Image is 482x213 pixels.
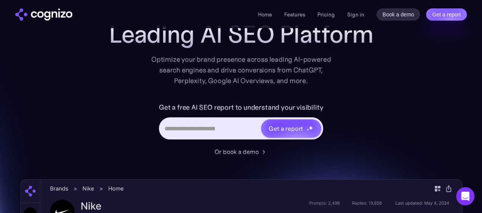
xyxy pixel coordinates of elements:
div: Get a report [269,124,303,133]
a: Or book a demo [215,147,268,156]
h1: Leading AI SEO Platform [109,21,373,48]
div: Open Intercom Messenger [456,187,474,205]
a: Home [258,11,272,18]
form: Hero URL Input Form [159,101,323,143]
label: Get a free AI SEO report to understand your visibility [159,101,323,114]
img: star [306,126,307,127]
a: home [15,8,72,21]
div: Optimize your brand presence across leading AI-powered search engines and drive conversions from ... [147,54,335,86]
a: Sign in [347,10,364,19]
img: cognizo logo [15,8,72,21]
a: Get a report [426,8,467,21]
a: Features [284,11,305,18]
div: Or book a demo [215,147,259,156]
a: Get a reportstarstarstar [260,119,322,138]
a: Book a demo [376,8,420,21]
img: star [308,125,313,130]
a: Pricing [317,11,335,18]
img: star [306,128,309,131]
